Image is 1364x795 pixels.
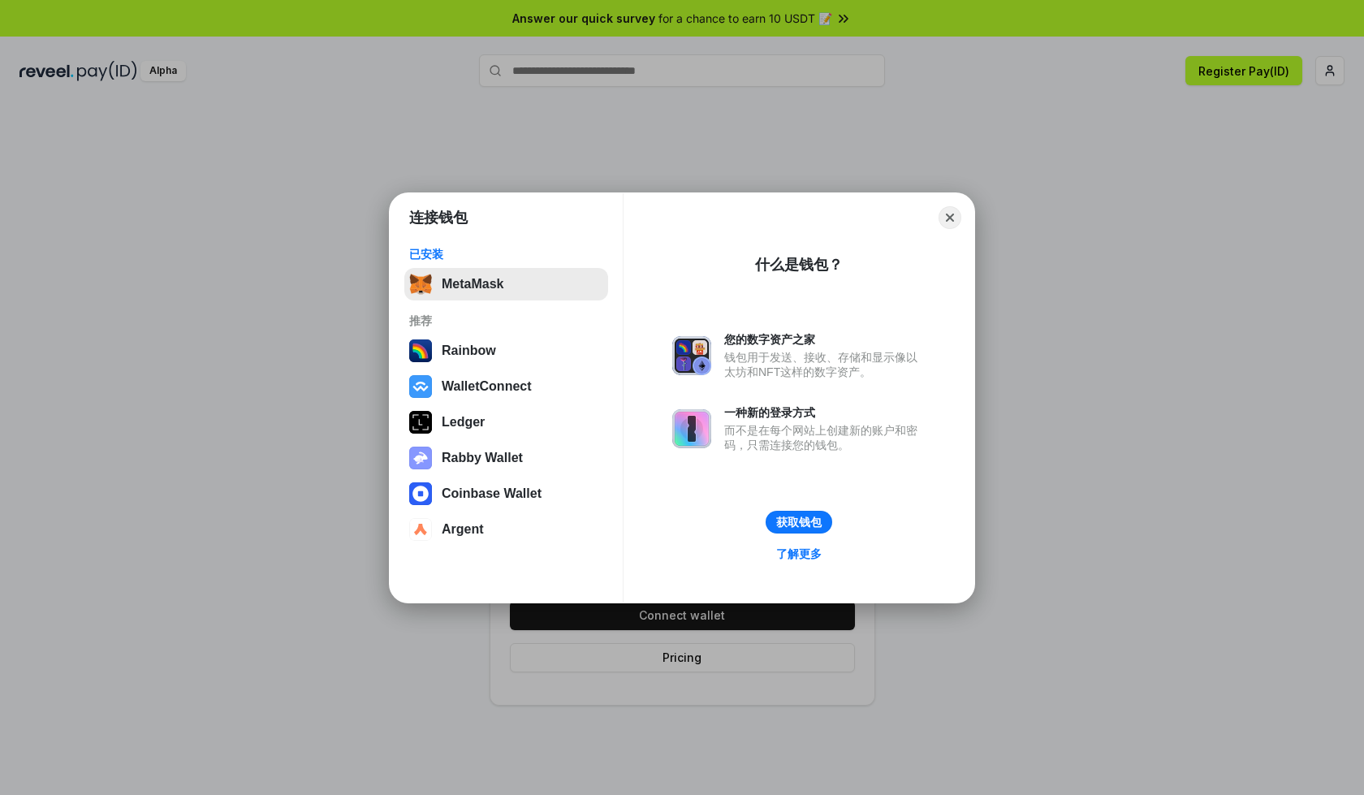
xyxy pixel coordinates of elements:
[442,277,503,292] div: MetaMask
[404,406,608,439] button: Ledger
[766,511,832,534] button: 获取钱包
[409,273,432,296] img: svg+xml,%3Csvg%20fill%3D%22none%22%20height%3D%2233%22%20viewBox%3D%220%200%2035%2033%22%20width%...
[442,451,523,465] div: Rabby Wallet
[724,405,926,420] div: 一种新的登录方式
[672,409,711,448] img: svg+xml,%3Csvg%20xmlns%3D%22http%3A%2F%2Fwww.w3.org%2F2000%2Fsvg%22%20fill%3D%22none%22%20viewBox...
[404,268,608,300] button: MetaMask
[776,515,822,529] div: 获取钱包
[776,547,822,561] div: 了解更多
[409,208,468,227] h1: 连接钱包
[409,447,432,469] img: svg+xml,%3Csvg%20xmlns%3D%22http%3A%2F%2Fwww.w3.org%2F2000%2Fsvg%22%20fill%3D%22none%22%20viewBox...
[442,522,484,537] div: Argent
[404,513,608,546] button: Argent
[404,442,608,474] button: Rabby Wallet
[409,482,432,505] img: svg+xml,%3Csvg%20width%3D%2228%22%20height%3D%2228%22%20viewBox%3D%220%200%2028%2028%22%20fill%3D...
[404,477,608,510] button: Coinbase Wallet
[409,313,603,328] div: 推荐
[442,379,532,394] div: WalletConnect
[724,332,926,347] div: 您的数字资产之家
[755,255,843,274] div: 什么是钱包？
[672,336,711,375] img: svg+xml,%3Csvg%20xmlns%3D%22http%3A%2F%2Fwww.w3.org%2F2000%2Fsvg%22%20fill%3D%22none%22%20viewBox...
[724,350,926,379] div: 钱包用于发送、接收、存储和显示像以太坊和NFT这样的数字资产。
[939,206,961,229] button: Close
[442,415,485,430] div: Ledger
[409,518,432,541] img: svg+xml,%3Csvg%20width%3D%2228%22%20height%3D%2228%22%20viewBox%3D%220%200%2028%2028%22%20fill%3D...
[442,343,496,358] div: Rainbow
[724,423,926,452] div: 而不是在每个网站上创建新的账户和密码，只需连接您的钱包。
[409,339,432,362] img: svg+xml,%3Csvg%20width%3D%22120%22%20height%3D%22120%22%20viewBox%3D%220%200%20120%20120%22%20fil...
[766,543,831,564] a: 了解更多
[409,247,603,261] div: 已安装
[442,486,542,501] div: Coinbase Wallet
[404,370,608,403] button: WalletConnect
[404,335,608,367] button: Rainbow
[409,375,432,398] img: svg+xml,%3Csvg%20width%3D%2228%22%20height%3D%2228%22%20viewBox%3D%220%200%2028%2028%22%20fill%3D...
[409,411,432,434] img: svg+xml,%3Csvg%20xmlns%3D%22http%3A%2F%2Fwww.w3.org%2F2000%2Fsvg%22%20width%3D%2228%22%20height%3...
